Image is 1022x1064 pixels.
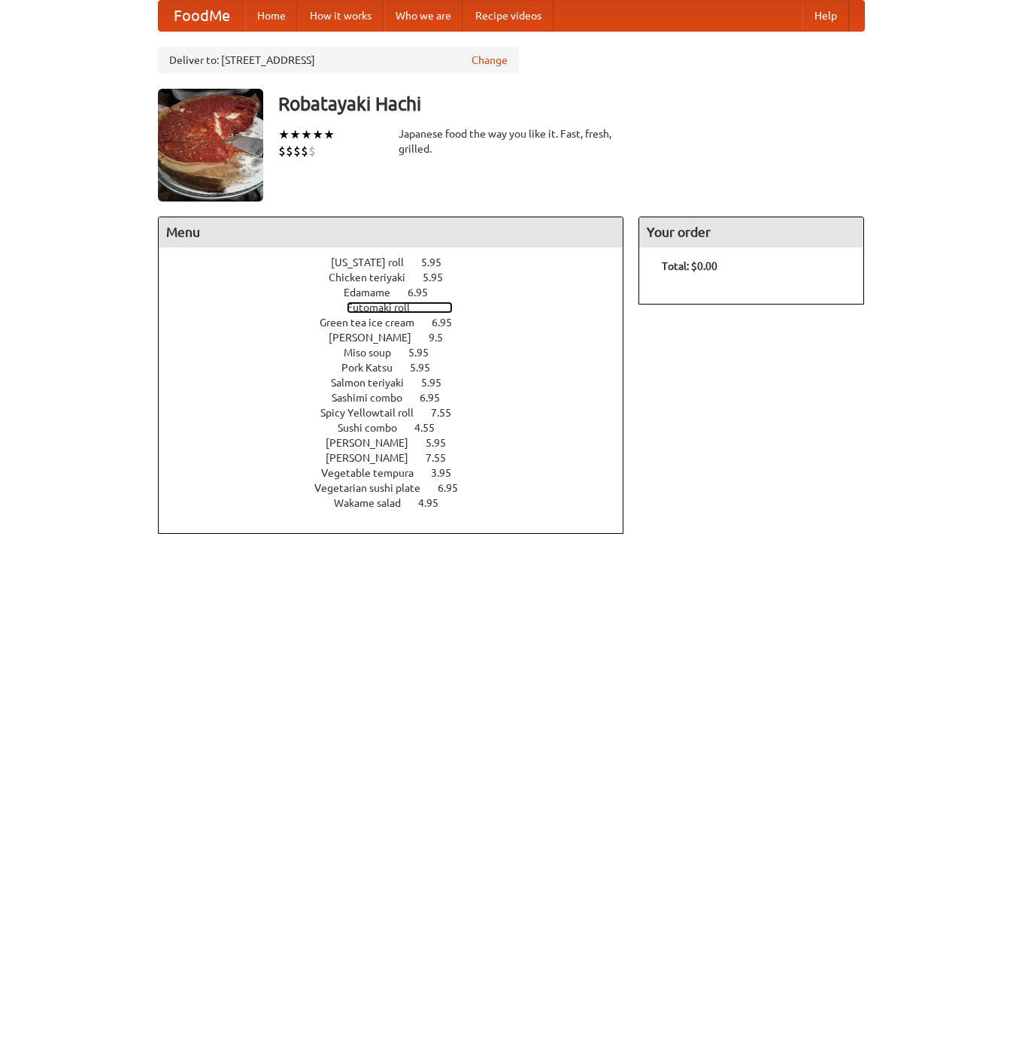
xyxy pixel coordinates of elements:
a: Edamame 6.95 [344,286,456,299]
a: Sashimi combo 6.95 [332,392,468,404]
span: [US_STATE] roll [331,256,419,268]
b: Total: $0.00 [662,260,717,272]
span: [PERSON_NAME] [326,437,423,449]
a: [US_STATE] roll 5.95 [331,256,469,268]
span: 6.95 [408,286,443,299]
span: 7.55 [431,407,466,419]
li: $ [301,143,308,159]
li: ★ [323,126,335,143]
a: Vegetable tempura 3.95 [321,467,479,479]
li: $ [286,143,293,159]
a: Sushi combo 4.55 [338,422,462,434]
a: [PERSON_NAME] 5.95 [326,437,474,449]
span: Edamame [344,286,405,299]
li: ★ [278,126,290,143]
span: 5.95 [421,377,456,389]
span: Green tea ice cream [320,317,429,329]
span: Wakame salad [334,497,416,509]
span: Sashimi combo [332,392,417,404]
span: Miso soup [344,347,406,359]
img: angular.jpg [158,89,263,202]
a: [PERSON_NAME] 7.55 [326,452,474,464]
a: Home [245,1,298,31]
li: ★ [312,126,323,143]
span: 7.55 [426,452,461,464]
span: [PERSON_NAME] [326,452,423,464]
span: 6.95 [420,392,455,404]
span: 6.95 [432,317,467,329]
span: Pork Katsu [341,362,408,374]
span: Futomaki roll [347,302,425,314]
span: 4.95 [418,497,453,509]
div: Deliver to: [STREET_ADDRESS] [158,47,519,74]
a: Who we are [384,1,463,31]
span: Sushi combo [338,422,412,434]
a: Spicy Yellowtail roll 7.55 [320,407,479,419]
li: ★ [301,126,312,143]
a: Vegetarian sushi plate 6.95 [314,482,486,494]
h4: Your order [639,217,863,247]
a: Miso soup 5.95 [344,347,456,359]
a: FoodMe [159,1,245,31]
span: 3.95 [431,467,466,479]
span: 4.55 [414,422,450,434]
a: Pork Katsu 5.95 [341,362,458,374]
li: ★ [290,126,301,143]
li: $ [308,143,316,159]
span: 5.95 [423,271,458,283]
span: 5.95 [410,362,445,374]
span: 9.5 [429,332,458,344]
a: Wakame salad 4.95 [334,497,466,509]
span: 5.95 [426,437,461,449]
a: Change [472,53,508,68]
div: Japanese food the way you like it. Fast, fresh, grilled. [399,126,624,156]
span: [PERSON_NAME] [329,332,426,344]
li: $ [293,143,301,159]
a: How it works [298,1,384,31]
span: Vegetarian sushi plate [314,482,435,494]
a: Salmon teriyaki 5.95 [331,377,469,389]
span: 5.95 [421,256,456,268]
a: Green tea ice cream 6.95 [320,317,480,329]
li: $ [278,143,286,159]
span: 5.95 [408,347,444,359]
span: Salmon teriyaki [331,377,419,389]
a: Futomaki roll [347,302,453,314]
span: Vegetable tempura [321,467,429,479]
a: Recipe videos [463,1,553,31]
h3: Robatayaki Hachi [278,89,865,119]
span: 6.95 [438,482,473,494]
span: Spicy Yellowtail roll [320,407,429,419]
a: Help [802,1,849,31]
a: [PERSON_NAME] 9.5 [329,332,471,344]
a: Chicken teriyaki 5.95 [329,271,471,283]
span: Chicken teriyaki [329,271,420,283]
h4: Menu [159,217,623,247]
